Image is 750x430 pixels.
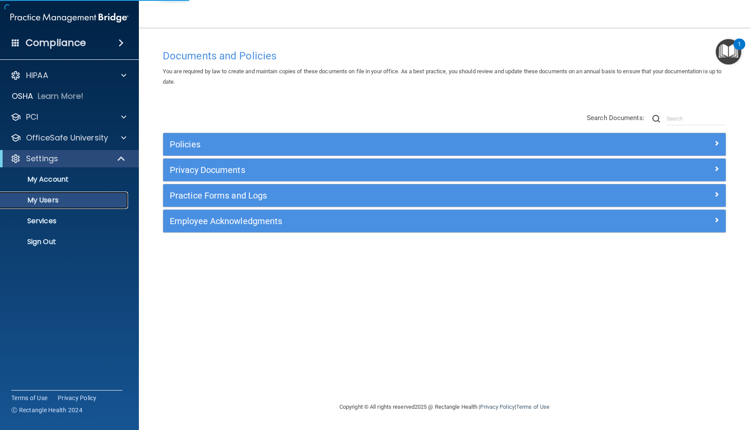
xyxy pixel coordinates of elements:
[738,44,741,55] div: 1
[26,153,58,164] p: Settings
[170,163,719,177] a: Privacy Documents
[170,140,579,149] h5: Policies
[10,112,126,122] a: PCI
[286,393,603,421] div: Copyright © All rights reserved 2025 @ Rectangle Health | |
[10,9,128,26] img: PMB logo
[58,394,97,402] a: Privacy Policy
[600,368,740,403] iframe: Drift Widget Chat Controller
[587,114,645,122] span: Search Documents:
[10,70,126,81] a: HIPAA
[170,165,579,175] h5: Privacy Documents
[163,50,726,62] h4: Documents and Policies
[26,133,108,143] p: OfficeSafe University
[170,214,719,228] a: Employee Acknowledgments
[38,91,84,101] p: Learn More!
[163,68,721,85] span: You are required by law to create and maintain copies of these documents on file in your office. ...
[6,196,124,205] p: My Users
[716,39,741,65] button: Open Resource Center, 1 new notification
[170,189,719,202] a: Practice Forms and Logs
[170,191,579,200] h5: Practice Forms and Logs
[667,112,726,125] input: Search
[11,406,82,414] span: Ⓒ Rectangle Health 2024
[516,404,549,410] a: Terms of Use
[6,217,124,225] p: Services
[480,404,514,410] a: Privacy Policy
[652,115,660,123] img: ic-search.3b580494.png
[11,394,47,402] a: Terms of Use
[12,91,33,101] p: OSHA
[26,70,48,81] p: HIPAA
[170,137,719,151] a: Policies
[6,238,124,246] p: Sign Out
[10,133,126,143] a: OfficeSafe University
[170,216,579,226] h5: Employee Acknowledgments
[26,112,38,122] p: PCI
[26,37,86,49] h4: Compliance
[10,153,126,164] a: Settings
[6,175,124,184] p: My Account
